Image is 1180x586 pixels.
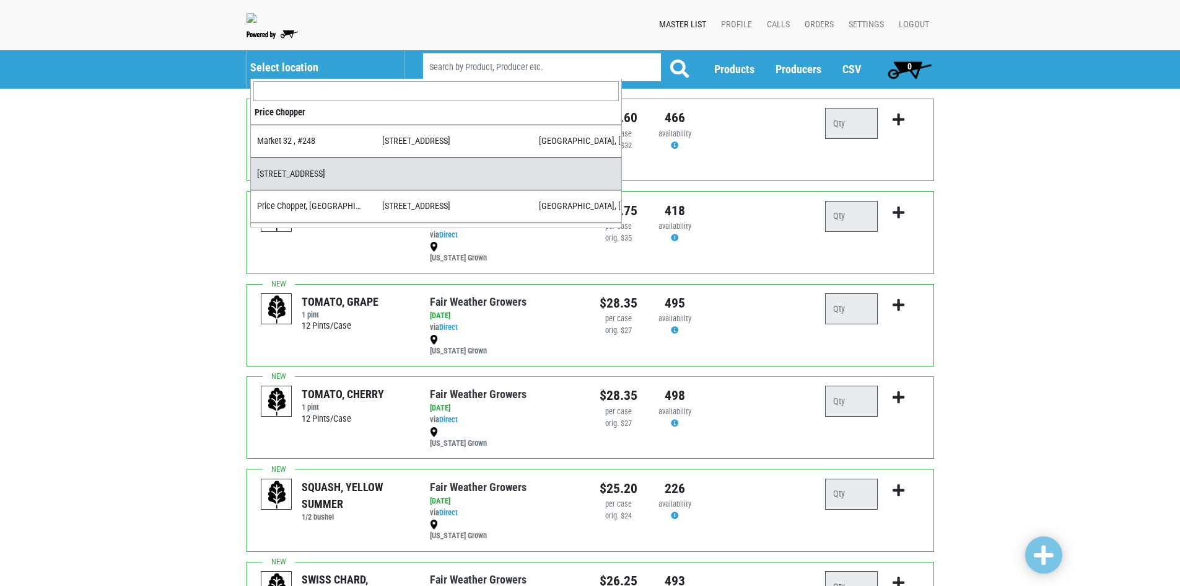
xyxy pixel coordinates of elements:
[247,13,256,23] img: original-fc7597fdc6adbb9d0e2ae620e786d1a2.jpg
[430,310,580,322] div: [DATE]
[302,402,384,412] h6: 1 pint
[658,499,691,508] span: availability
[423,53,661,81] input: Search by Product, Producer etc.
[248,200,374,213] div: Price Chopper, [GEOGRAPHIC_DATA], #204
[248,167,374,181] div: [STREET_ADDRESS]
[439,322,458,332] a: Direct
[430,241,580,264] div: [US_STATE] Grown
[600,313,637,325] div: per case
[825,479,878,510] input: Qty
[649,13,711,37] a: Master List
[430,402,580,414] div: [DATE]
[656,386,694,406] div: 498
[439,508,458,517] a: Direct
[825,386,878,417] input: Qty
[430,335,438,345] img: map_marker-0e94453035b3232a4d21701695807de9.png
[247,30,298,39] img: Powered by Big Wheelbarrow
[302,310,378,319] h6: 1 pint
[658,129,691,138] span: availability
[842,63,861,76] a: CSV
[430,322,580,334] div: via
[302,479,411,512] div: SQUASH, YELLOW SUMMER
[600,293,637,313] div: $28.35
[261,294,292,325] img: placeholder-variety-43d6402dacf2d531de610a020419775a.svg
[430,242,438,252] img: map_marker-0e94453035b3232a4d21701695807de9.png
[430,295,527,308] a: Fair Weather Growers
[658,221,691,231] span: availability
[250,61,391,74] h5: Select location
[430,388,527,401] a: Fair Weather Growers
[302,512,411,522] h6: 1/2 bushel
[373,135,530,148] div: [STREET_ADDRESS]
[430,495,580,507] div: [DATE]
[907,61,912,71] span: 0
[600,406,637,418] div: per case
[430,414,580,426] div: via
[530,135,624,148] div: [GEOGRAPHIC_DATA], [GEOGRAPHIC_DATA]
[656,293,694,313] div: 495
[373,200,530,213] div: [STREET_ADDRESS]
[839,13,889,37] a: Settings
[430,427,438,437] img: map_marker-0e94453035b3232a4d21701695807de9.png
[795,13,839,37] a: Orders
[600,325,637,337] div: orig. $27
[530,200,624,213] div: [GEOGRAPHIC_DATA], [GEOGRAPHIC_DATA]
[658,407,691,416] span: availability
[825,201,878,232] input: Qty
[656,201,694,221] div: 418
[757,13,795,37] a: Calls
[825,108,878,139] input: Qty
[439,230,458,239] a: Direct
[302,386,384,402] div: TOMATO, CHERRY
[600,233,637,244] div: orig. $35
[255,107,618,118] h4: Price Chopper
[248,135,374,148] div: Market 32 , #248
[430,426,580,450] div: [US_STATE] Grown
[776,63,821,76] a: Producers
[600,386,637,406] div: $28.35
[658,314,691,323] span: availability
[439,415,458,424] a: Direct
[430,520,438,530] img: map_marker-0e94453035b3232a4d21701695807de9.png
[430,229,580,241] div: via
[430,573,527,586] a: Fair Weather Growers
[302,321,351,331] span: 12 Pints/Case
[600,479,637,499] div: $25.20
[251,104,621,419] li: Price Chopper
[711,13,757,37] a: Profile
[600,418,637,430] div: orig. $27
[261,479,292,510] img: placeholder-variety-43d6402dacf2d531de610a020419775a.svg
[889,13,934,37] a: Logout
[430,481,527,494] a: Fair Weather Growers
[656,108,694,128] div: 466
[302,414,351,424] span: 12 Pints/Case
[600,510,637,522] div: orig. $24
[656,479,694,499] div: 226
[714,63,754,76] a: Products
[430,519,580,543] div: [US_STATE] Grown
[825,293,878,324] input: Qty
[600,499,637,510] div: per case
[430,334,580,357] div: [US_STATE] Grown
[430,507,580,519] div: via
[261,386,292,417] img: placeholder-variety-43d6402dacf2d531de610a020419775a.svg
[882,57,937,82] a: 0
[302,293,378,310] div: TOMATO, GRAPE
